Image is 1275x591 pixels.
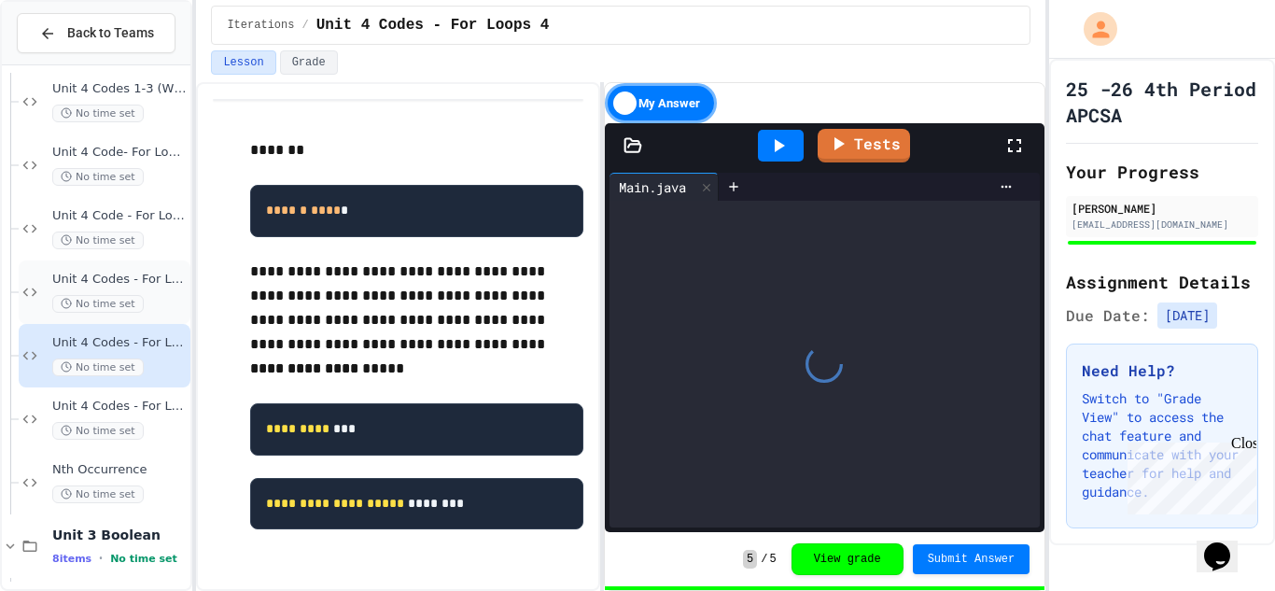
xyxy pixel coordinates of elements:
[52,359,144,376] span: No time set
[67,23,154,43] span: Back to Teams
[52,145,187,161] span: Unit 4 Code- For Loops 1
[1072,218,1253,232] div: [EMAIL_ADDRESS][DOMAIN_NAME]
[52,168,144,186] span: No time set
[280,50,338,75] button: Grade
[7,7,129,119] div: Chat with us now!Close
[1064,7,1122,50] div: My Account
[227,18,294,33] span: Iterations
[609,177,695,197] div: Main.java
[1066,159,1258,185] h2: Your Progress
[52,295,144,313] span: No time set
[52,485,144,503] span: No time set
[913,544,1030,574] button: Submit Answer
[928,552,1016,567] span: Submit Answer
[818,129,910,162] a: Tests
[769,552,776,567] span: 5
[211,50,275,75] button: Lesson
[743,550,757,569] span: 5
[1072,200,1253,217] div: [PERSON_NAME]
[52,335,187,351] span: Unit 4 Codes - For Loops 4
[52,81,187,97] span: Unit 4 Codes 1-3 (WHILE LOOPS ONLY)
[792,543,904,575] button: View grade
[609,173,719,201] div: Main.java
[1120,435,1256,514] iframe: chat widget
[52,208,187,224] span: Unit 4 Code - For Loops 2
[1082,389,1242,501] p: Switch to "Grade View" to access the chat feature and communicate with your teacher for help and ...
[316,14,550,36] span: Unit 4 Codes - For Loops 4
[1066,304,1150,327] span: Due Date:
[1082,359,1242,382] h3: Need Help?
[1197,516,1256,572] iframe: chat widget
[1066,269,1258,295] h2: Assignment Details
[301,18,308,33] span: /
[1157,303,1217,329] span: [DATE]
[52,553,91,565] span: 8 items
[52,105,144,122] span: No time set
[761,552,767,567] span: /
[110,553,177,565] span: No time set
[52,232,144,249] span: No time set
[52,399,187,415] span: Unit 4 Codes - For Loops 5
[52,272,187,288] span: Unit 4 Codes - For Loops 3
[17,13,175,53] button: Back to Teams
[52,527,187,543] span: Unit 3 Boolean
[99,551,103,566] span: •
[52,422,144,440] span: No time set
[1066,76,1258,128] h1: 25 -26 4th Period APCSA
[52,462,187,478] span: Nth Occurrence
